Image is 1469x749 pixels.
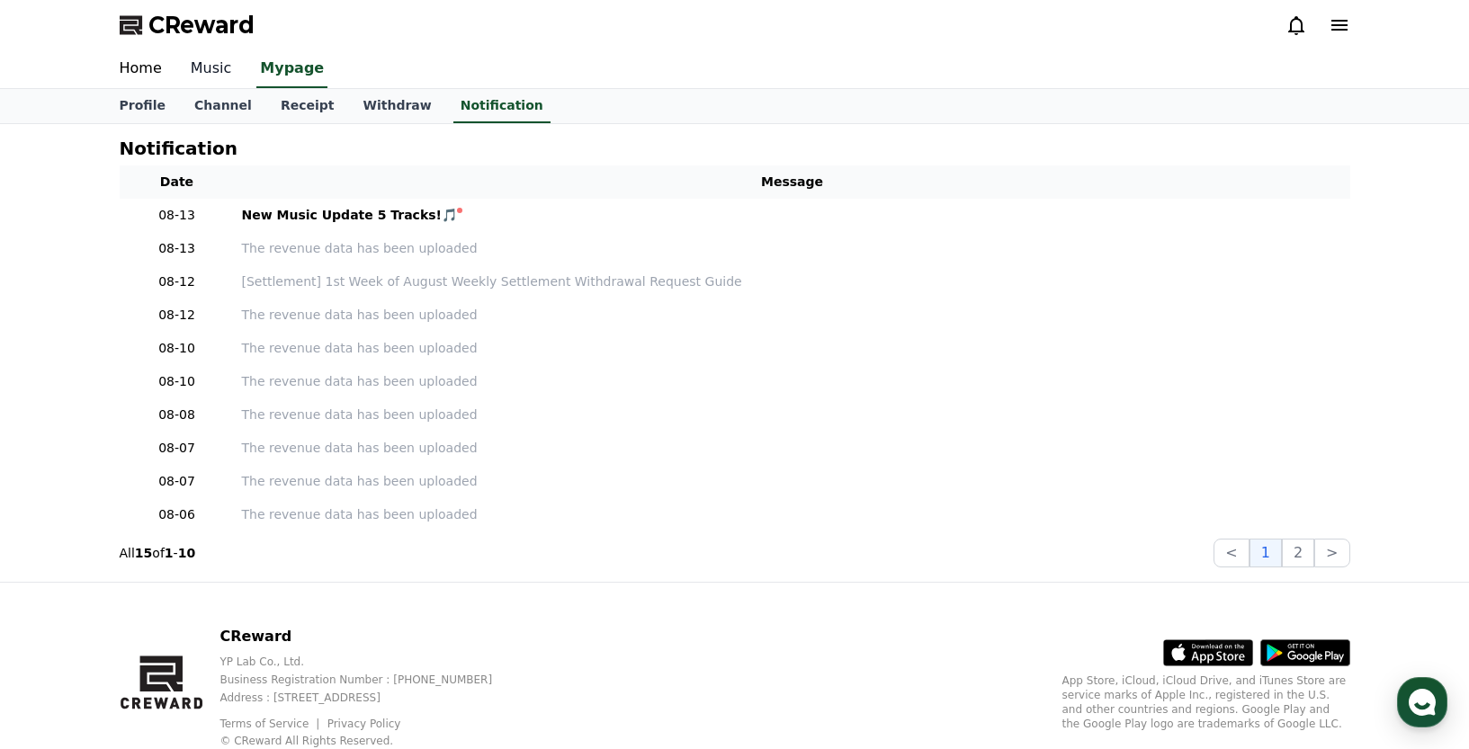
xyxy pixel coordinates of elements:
p: App Store, iCloud, iCloud Drive, and iTunes Store are service marks of Apple Inc., registered in ... [1062,673,1350,731]
a: The revenue data has been uploaded [242,306,1343,325]
p: 08-10 [127,339,228,358]
a: Privacy Policy [327,718,401,730]
a: Mypage [256,50,327,88]
span: Home [46,597,77,611]
p: 08-06 [127,505,228,524]
a: Withdraw [348,89,445,123]
span: CReward [148,11,255,40]
th: Date [120,165,235,199]
a: The revenue data has been uploaded [242,472,1343,491]
strong: 1 [165,546,174,560]
p: All of - [120,544,196,562]
a: The revenue data has been uploaded [242,439,1343,458]
strong: 10 [178,546,195,560]
a: Music [176,50,246,88]
p: Business Registration Number : [PHONE_NUMBER] [219,673,521,687]
p: 08-13 [127,239,228,258]
a: Settings [232,570,345,615]
p: © CReward All Rights Reserved. [219,734,521,748]
a: Home [5,570,119,615]
button: < [1214,539,1249,567]
a: The revenue data has been uploaded [242,372,1343,391]
a: Home [105,50,176,88]
a: Notification [453,89,551,123]
button: 2 [1282,539,1314,567]
a: The revenue data has been uploaded [242,406,1343,424]
a: The revenue data has been uploaded [242,339,1343,358]
p: 08-12 [127,306,228,325]
p: Address : [STREET_ADDRESS] [219,691,521,705]
p: 08-12 [127,272,228,291]
span: Messages [149,598,202,612]
a: CReward [120,11,255,40]
a: Receipt [266,89,349,123]
button: > [1314,539,1349,567]
p: 08-13 [127,206,228,225]
a: Messages [119,570,232,615]
p: CReward [219,626,521,647]
p: 08-08 [127,406,228,424]
p: 08-10 [127,372,228,391]
a: New Music Update 5 Tracks!🎵 [242,206,1343,225]
p: 08-07 [127,439,228,458]
a: Terms of Service [219,718,322,730]
a: The revenue data has been uploaded [242,505,1343,524]
th: Message [235,165,1350,199]
a: [Settlement] 1st Week of August Weekly Settlement Withdrawal Request Guide [242,272,1343,291]
strong: 15 [135,546,152,560]
span: Settings [266,597,310,611]
a: Channel [180,89,266,123]
p: YP Lab Co., Ltd. [219,655,521,669]
h4: Notification [120,138,237,158]
div: New Music Update 5 Tracks!🎵 [242,206,457,225]
a: Profile [105,89,180,123]
p: 08-07 [127,472,228,491]
button: 1 [1250,539,1282,567]
a: The revenue data has been uploaded [242,239,1343,258]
